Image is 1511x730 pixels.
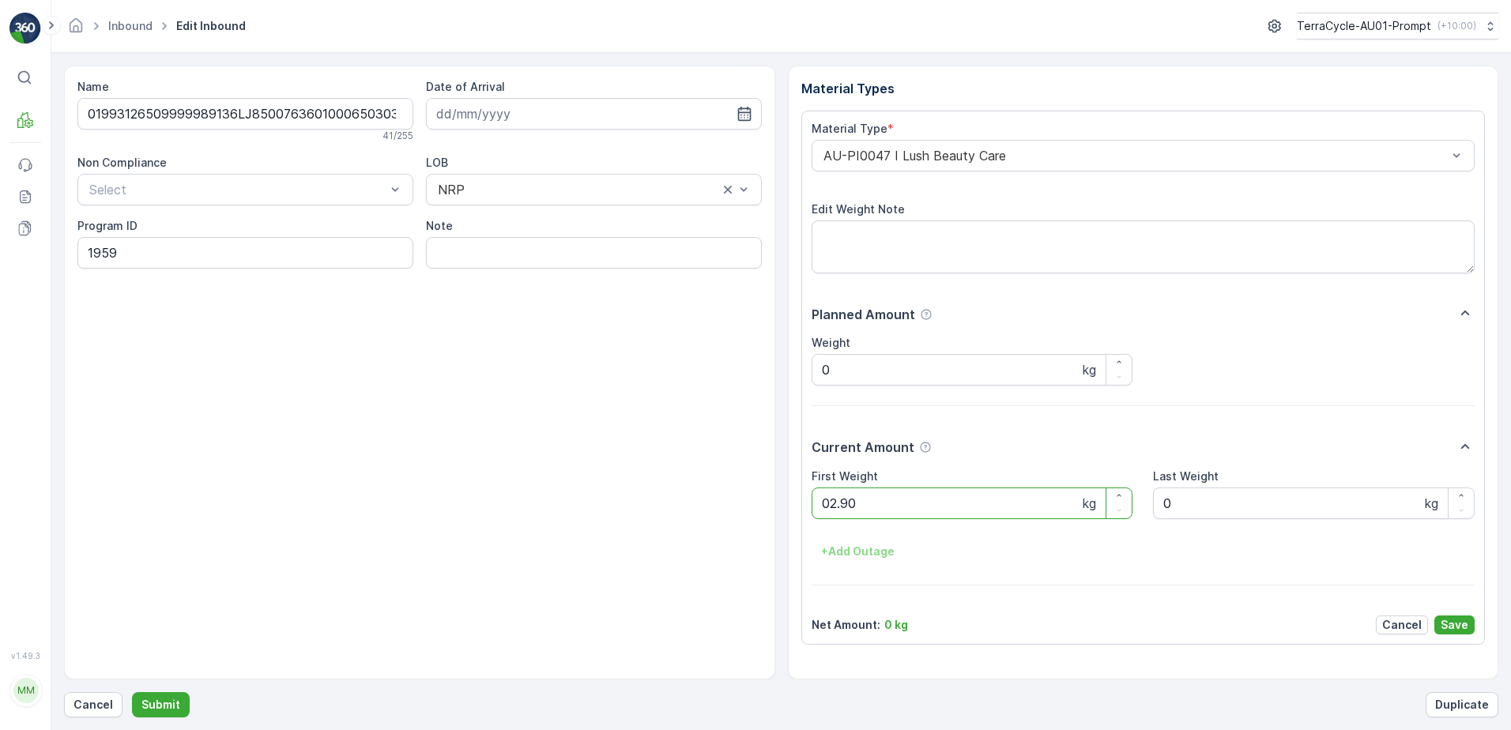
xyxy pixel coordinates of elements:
[97,337,284,351] span: AU-PI0001 I Beauty and homecare
[1083,360,1096,379] p: kg
[812,122,887,135] label: Material Type
[920,308,933,321] div: Help Tooltip Icon
[1153,469,1219,483] label: Last Weight
[13,678,39,703] div: MM
[77,80,109,93] label: Name
[812,617,880,633] p: Net Amount :
[88,363,119,377] span: 27 kg
[426,98,762,130] input: dd/mm/yyyy
[89,180,386,199] p: Select
[812,469,878,483] label: First Weight
[1297,18,1431,34] p: TerraCycle-AU01-Prompt
[1297,13,1498,40] button: TerraCycle-AU01-Prompt(+10:00)
[77,156,167,169] label: Non Compliance
[67,23,85,36] a: Homepage
[1425,494,1438,513] p: kg
[77,219,138,232] label: Program ID
[812,305,915,324] p: Planned Amount
[812,438,914,457] p: Current Amount
[9,664,41,717] button: MM
[1438,20,1476,32] p: ( +10:00 )
[73,697,113,713] p: Cancel
[812,539,904,564] button: +Add Outage
[919,441,932,453] div: Help Tooltip Icon
[64,692,122,717] button: Cancel
[89,311,120,325] span: 27 kg
[13,285,84,299] span: Arrive Date :
[1376,615,1428,634] button: Cancel
[9,651,41,660] span: v 1.49.3
[1083,494,1096,513] p: kg
[812,202,905,216] label: Edit Weight Note
[9,13,41,44] img: logo
[821,544,895,559] p: + Add Outage
[884,617,908,633] p: 0 kg
[1434,615,1475,634] button: Save
[1382,617,1422,633] p: Cancel
[812,336,850,349] label: Weight
[1426,692,1498,717] button: Duplicate
[426,219,453,232] label: Note
[584,13,925,32] p: 01993126509999989136LJ8502169401000650303A
[13,311,89,325] span: First Weight :
[13,259,52,273] span: Name :
[1435,697,1489,713] p: Duplicate
[1441,617,1468,633] p: Save
[13,389,89,403] span: Last Weight :
[13,337,97,351] span: Material Type :
[426,156,448,169] label: LOB
[84,285,121,299] span: [DATE]
[382,130,413,142] p: 41 / 255
[132,692,190,717] button: Submit
[426,80,505,93] label: Date of Arrival
[108,19,153,32] a: Inbound
[173,18,249,34] span: Edit Inbound
[52,259,337,273] span: 01993126509999989136LJ8502169401000650303A
[13,363,88,377] span: Net Amount :
[141,697,180,713] p: Submit
[801,79,1486,98] p: Material Types
[89,389,112,403] span: 0 kg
